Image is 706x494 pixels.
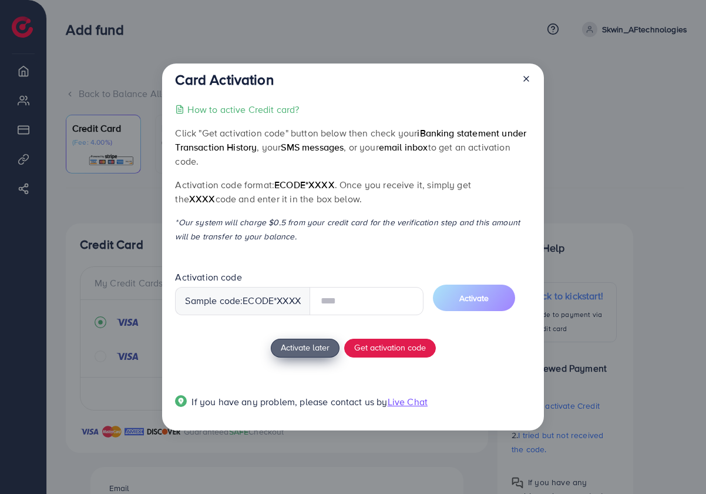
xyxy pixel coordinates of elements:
span: Get activation code [354,341,426,353]
div: Sample code: *XXXX [175,287,310,315]
span: email inbox [379,141,428,153]
p: How to active Credit card? [187,102,299,116]
span: SMS messages [281,141,344,153]
button: Activate [433,285,515,311]
span: Activate later [281,341,330,353]
button: Activate later [271,339,339,358]
span: iBanking statement under Transaction History [175,126,526,153]
label: Activation code [175,271,241,284]
p: Click "Get activation code" button below then check your , your , or your to get an activation code. [175,126,530,168]
p: *Our system will charge $0.5 from your credit card for the verification step and this amount will... [175,215,530,243]
span: ecode*XXXX [274,178,335,191]
button: Get activation code [344,339,436,358]
span: ecode [243,294,274,308]
span: Activate [459,292,489,304]
h3: Card Activation [175,71,273,88]
iframe: Chat [656,441,697,485]
span: XXXX [189,192,216,205]
span: If you have any problem, please contact us by [191,395,387,408]
img: Popup guide [175,395,187,407]
span: Live Chat [388,395,428,408]
p: Activation code format: . Once you receive it, simply get the code and enter it in the box below. [175,178,530,206]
